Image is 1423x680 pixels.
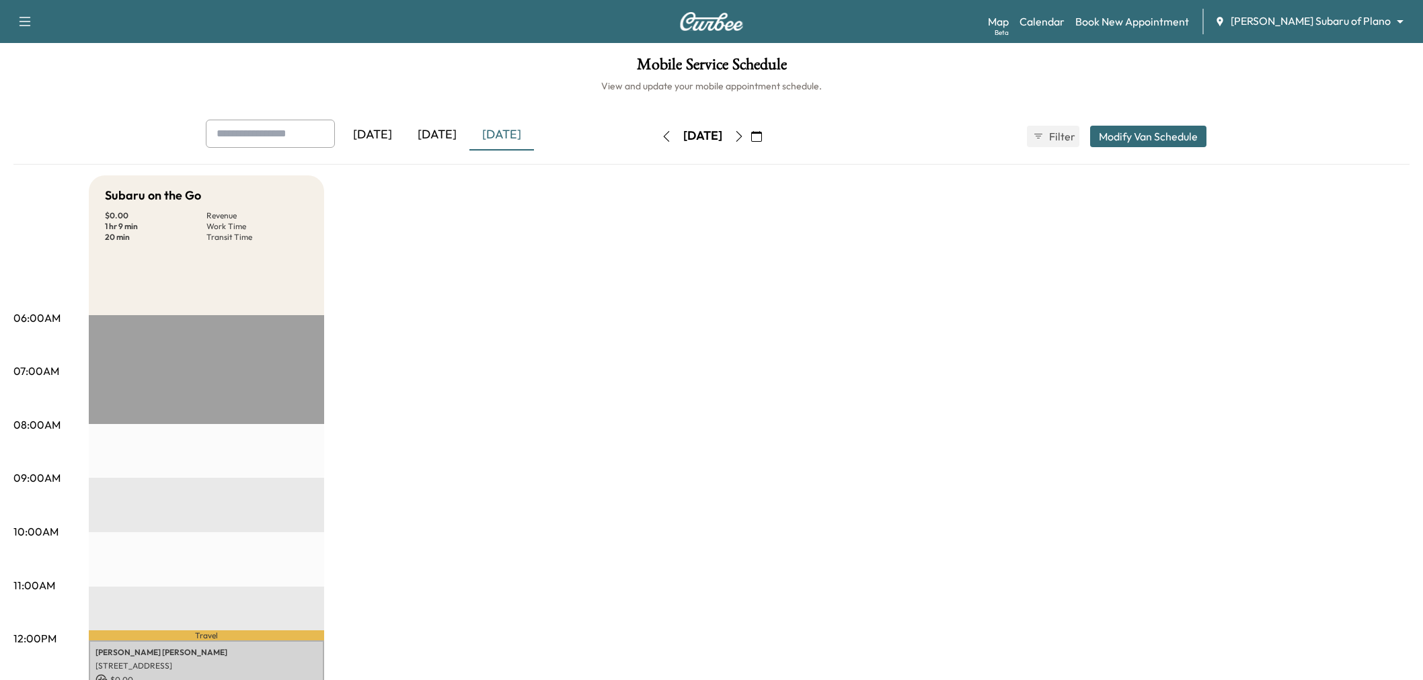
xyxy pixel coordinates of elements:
h5: Subaru on the Go [105,186,201,205]
p: 10:00AM [13,523,59,540]
span: Filter [1049,128,1073,144]
p: Revenue [206,210,308,221]
p: 09:00AM [13,470,61,486]
p: 20 min [105,232,206,243]
p: 06:00AM [13,310,61,326]
h1: Mobile Service Schedule [13,56,1410,79]
p: 11:00AM [13,577,55,593]
button: Modify Van Schedule [1090,126,1206,147]
div: [DATE] [340,120,405,151]
p: Transit Time [206,232,308,243]
div: [DATE] [405,120,469,151]
div: [DATE] [469,120,534,151]
p: $ 0.00 [105,210,206,221]
span: [PERSON_NAME] Subaru of Plano [1231,13,1391,29]
h6: View and update your mobile appointment schedule. [13,79,1410,93]
p: [STREET_ADDRESS] [95,661,317,671]
p: 12:00PM [13,630,56,646]
p: 07:00AM [13,363,59,379]
a: Calendar [1020,13,1065,30]
p: Travel [89,630,324,640]
p: [PERSON_NAME] [PERSON_NAME] [95,647,317,658]
p: 1 hr 9 min [105,221,206,232]
button: Filter [1027,126,1079,147]
div: Beta [995,28,1009,38]
p: 08:00AM [13,417,61,433]
a: Book New Appointment [1075,13,1189,30]
a: MapBeta [988,13,1009,30]
div: [DATE] [683,128,722,144]
p: Work Time [206,221,308,232]
img: Curbee Logo [679,12,744,31]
